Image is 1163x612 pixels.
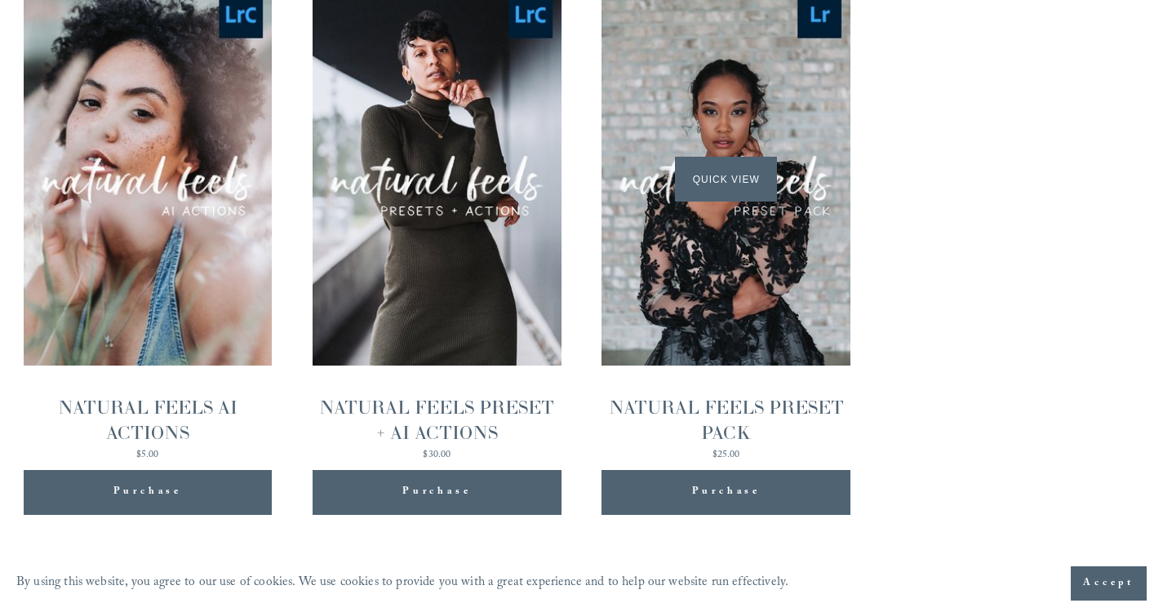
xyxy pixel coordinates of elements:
[1083,575,1134,592] span: Accept
[601,450,850,460] div: $25.00
[24,450,273,460] div: $5.00
[24,470,273,515] button: Purchase
[313,450,562,460] div: $30.00
[313,395,562,446] div: NATURAL FEELS PRESET + AI ACTIONS
[1071,566,1147,601] button: Accept
[675,157,777,202] span: Quick View
[24,395,273,446] div: NATURAL FEELS AI ACTIONS
[601,395,850,446] div: NATURAL FEELS PRESET PACK
[402,482,471,503] span: Purchase
[692,482,761,503] span: Purchase
[16,571,788,596] p: By using this website, you agree to our use of cookies. We use cookies to provide you with a grea...
[313,470,562,515] button: Purchase
[113,482,182,503] span: Purchase
[601,470,850,515] button: Purchase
